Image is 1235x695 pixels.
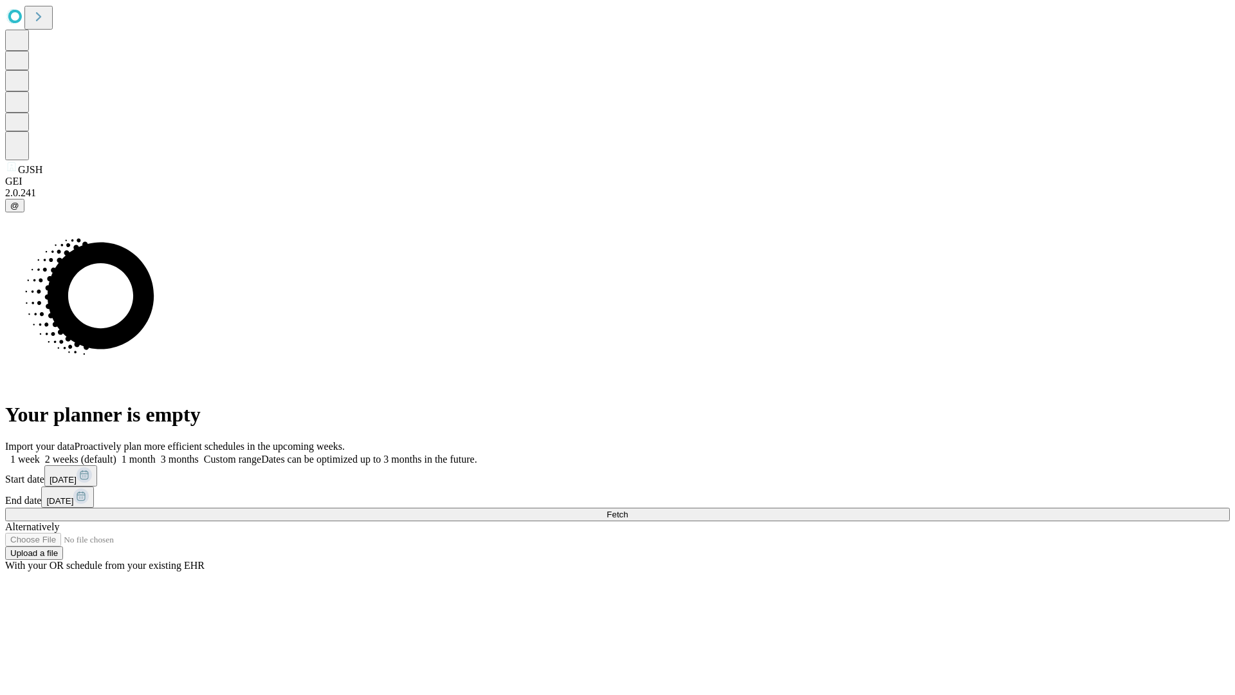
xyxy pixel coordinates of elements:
span: Proactively plan more efficient schedules in the upcoming weeks. [75,441,345,452]
span: Alternatively [5,521,59,532]
span: [DATE] [50,475,77,485]
span: Import your data [5,441,75,452]
span: 1 week [10,454,40,465]
div: GEI [5,176,1230,187]
button: [DATE] [41,486,94,508]
div: End date [5,486,1230,508]
div: 2.0.241 [5,187,1230,199]
span: Custom range [204,454,261,465]
span: GJSH [18,164,42,175]
button: Fetch [5,508,1230,521]
span: 3 months [161,454,199,465]
button: [DATE] [44,465,97,486]
span: Fetch [607,510,628,519]
span: [DATE] [46,496,73,506]
button: @ [5,199,24,212]
span: @ [10,201,19,210]
h1: Your planner is empty [5,403,1230,427]
span: With your OR schedule from your existing EHR [5,560,205,571]
button: Upload a file [5,546,63,560]
span: 1 month [122,454,156,465]
div: Start date [5,465,1230,486]
span: Dates can be optimized up to 3 months in the future. [261,454,477,465]
span: 2 weeks (default) [45,454,116,465]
